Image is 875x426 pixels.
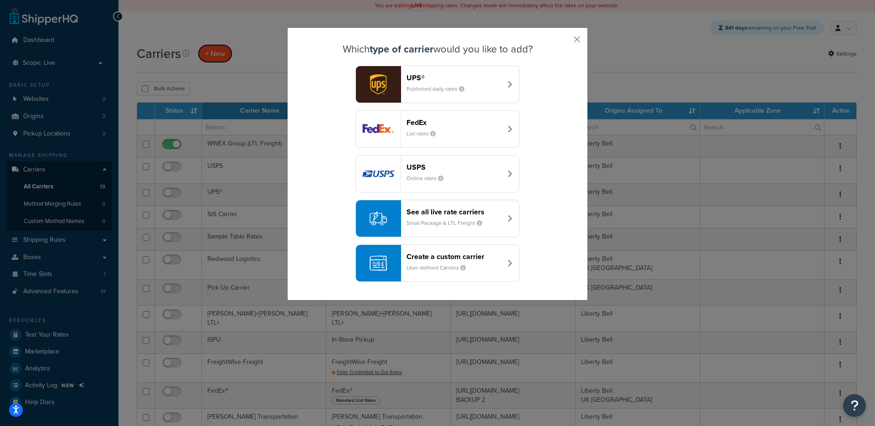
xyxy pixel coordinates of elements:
small: List rates [407,130,443,138]
header: FedEx [407,118,502,127]
img: fedEx logo [356,111,401,147]
img: icon-carrier-custom-c93b8a24.svg [370,255,387,272]
h3: Which would you like to add? [310,44,565,55]
button: See all live rate carriersSmall Package & LTL Freight [355,200,520,237]
button: usps logoUSPSOnline rates [355,155,520,192]
strong: type of carrier [370,42,433,57]
img: usps logo [356,156,401,192]
header: UPS® [407,73,502,82]
img: ups logo [356,66,401,103]
button: fedEx logoFedExList rates [355,110,520,148]
img: icon-carrier-liverate-becf4550.svg [370,210,387,227]
button: Create a custom carrierUser-defined Carriers [355,244,520,282]
header: See all live rate carriers [407,208,502,216]
small: Online rates [407,174,451,182]
button: ups logoUPS®Published daily rates [355,66,520,103]
small: User-defined Carriers [407,264,473,272]
small: Small Package & LTL Freight [407,219,489,227]
small: Published daily rates [407,85,472,93]
button: Open Resource Center [843,394,866,417]
header: Create a custom carrier [407,252,502,261]
header: USPS [407,163,502,171]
